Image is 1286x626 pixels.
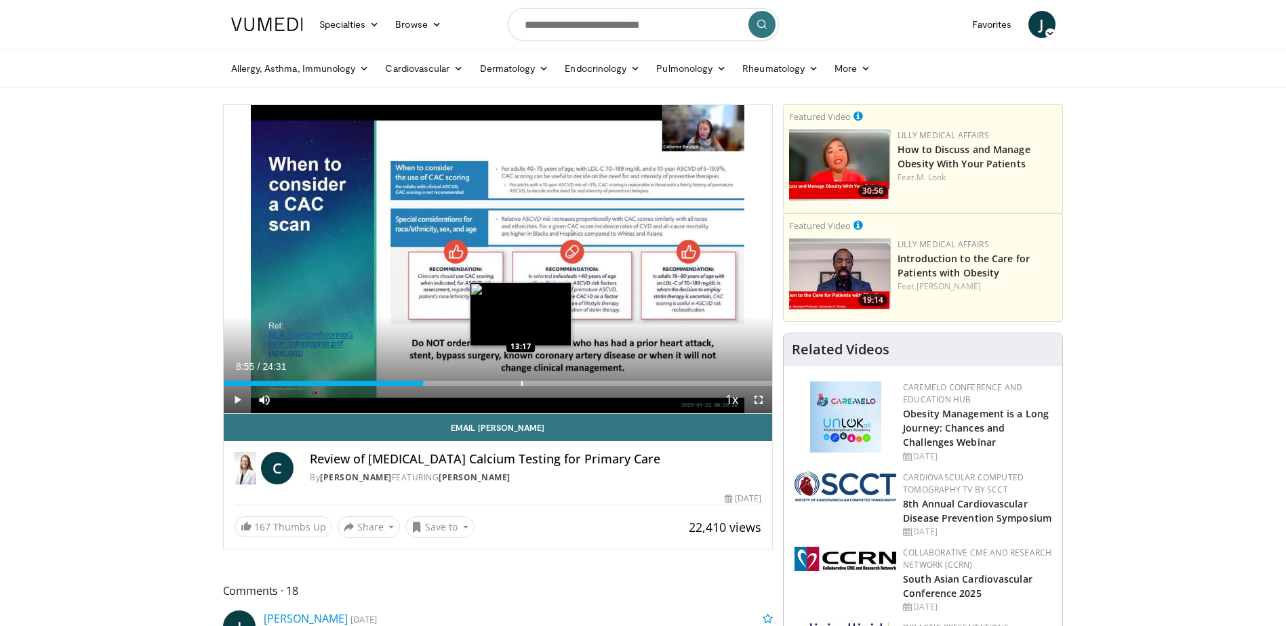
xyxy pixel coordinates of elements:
[377,55,471,82] a: Cardiovascular
[223,55,378,82] a: Allergy, Asthma, Immunology
[964,11,1020,38] a: Favorites
[439,472,510,483] a: [PERSON_NAME]
[1028,11,1056,38] a: J
[789,238,891,310] img: acc2e291-ced4-4dd5-b17b-d06994da28f3.png.150x105_q85_crop-smart_upscale.png
[745,386,772,413] button: Fullscreen
[903,601,1051,613] div: [DATE]
[826,55,879,82] a: More
[898,280,1057,293] div: Feat.
[718,386,745,413] button: Playback Rate
[789,238,891,310] a: 19:14
[470,283,571,346] img: image.jpeg
[858,185,887,197] span: 30:56
[251,386,278,413] button: Mute
[810,381,881,453] img: 45df64a9-a6de-482c-8a90-ada250f7980c.png.150x105_q85_autocrop_double_scale_upscale_version-0.2.jpg
[338,516,401,538] button: Share
[903,526,1051,538] div: [DATE]
[258,361,260,372] span: /
[235,452,256,484] img: Dr. Catherine P. Benziger
[795,472,896,501] img: 51a70120-4f25-49cc-93a4-67582377e75f.png.150x105_q85_autocrop_double_scale_upscale_version-0.2.png
[917,280,981,292] a: [PERSON_NAME]
[734,55,826,82] a: Rheumatology
[264,611,348,626] a: [PERSON_NAME]
[795,547,896,571] img: a04ee3ba-8487-4636-b0fb-5e8d268f3737.png.150x105_q85_autocrop_double_scale_upscale_version-0.2.png
[254,520,270,533] span: 167
[903,381,1022,405] a: CaReMeLO Conference and Education Hub
[231,18,303,31] img: VuMedi Logo
[898,238,989,250] a: Lilly Medical Affairs
[405,516,475,538] button: Save to
[858,294,887,306] span: 19:14
[903,547,1051,570] a: Collaborative CME and Research Network (CCRN)
[235,516,332,537] a: 167 Thumbs Up
[689,519,761,535] span: 22,410 views
[224,381,773,386] div: Progress Bar
[898,252,1030,279] a: Introduction to the Care for Patients with Obesity
[903,451,1051,463] div: [DATE]
[903,497,1051,524] a: 8th Annual Cardiovascular Disease Prevention Symposium
[508,8,779,41] input: Search topics, interventions
[789,129,891,201] a: 30:56
[261,452,294,484] a: C
[898,143,1030,170] a: How to Discuss and Manage Obesity With Your Patients
[224,386,251,413] button: Play
[224,414,773,441] a: Email [PERSON_NAME]
[557,55,648,82] a: Endocrinology
[898,129,989,141] a: Lilly Medical Affairs
[236,361,254,372] span: 8:55
[350,613,377,625] small: [DATE]
[262,361,286,372] span: 24:31
[898,171,1057,184] div: Feat.
[310,452,761,467] h4: Review of [MEDICAL_DATA] Calcium Testing for Primary Care
[789,220,851,232] small: Featured Video
[387,11,449,38] a: Browse
[472,55,557,82] a: Dermatology
[311,11,388,38] a: Specialties
[224,105,773,414] video-js: Video Player
[648,55,734,82] a: Pulmonology
[903,472,1024,495] a: Cardiovascular Computed Tomography TV by SCCT
[725,493,761,505] div: [DATE]
[903,572,1032,600] a: South Asian Cardiovascular Conference 2025
[903,407,1049,448] a: Obesity Management is a Long Journey: Chances and Challenges Webinar
[792,341,889,358] h4: Related Videos
[789,110,851,123] small: Featured Video
[320,472,392,483] a: [PERSON_NAME]
[917,171,946,183] a: M. Look
[223,582,773,600] span: Comments 18
[310,472,761,484] div: By FEATURING
[789,129,891,201] img: c98a6a29-1ea0-4bd5-8cf5-4d1e188984a7.png.150x105_q85_crop-smart_upscale.png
